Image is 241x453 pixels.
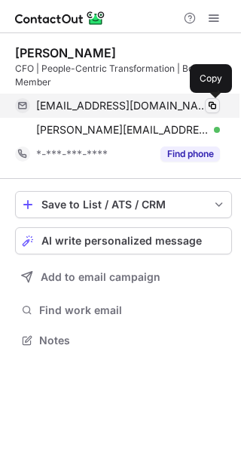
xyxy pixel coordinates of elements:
div: Save to List / ATS / CRM [41,199,206,211]
button: AI write personalized message [15,227,232,254]
span: Notes [39,334,226,347]
img: ContactOut v5.3.10 [15,9,105,27]
button: Notes [15,330,232,351]
span: Find work email [39,304,226,317]
span: AI write personalized message [41,235,202,247]
span: [PERSON_NAME][EMAIL_ADDRESS][PERSON_NAME][DOMAIN_NAME] [36,123,209,137]
button: save-profile-one-click [15,191,232,218]
div: CFO | People-Centric Transformation | Board Member [15,62,232,89]
span: [EMAIL_ADDRESS][DOMAIN_NAME] [36,99,209,112]
button: Find work email [15,300,232,321]
button: Add to email campaign [15,263,232,291]
button: Reveal Button [160,146,220,162]
div: [PERSON_NAME] [15,45,116,60]
span: Add to email campaign [41,271,160,283]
